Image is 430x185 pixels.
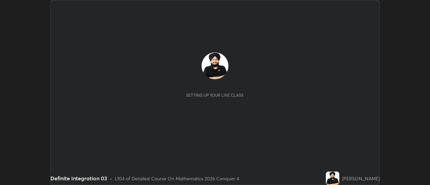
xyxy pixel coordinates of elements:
[110,175,112,182] div: •
[186,93,244,98] div: Setting up your live class
[202,52,228,79] img: 49c44c0c82fd49ed8593eb54a93dce6e.jpg
[115,175,239,182] div: L104 of Detailed Course On Mathematics 2026 Conquer 4
[50,174,107,182] div: Definite Integration 03
[342,175,380,182] div: [PERSON_NAME]
[326,172,339,185] img: 49c44c0c82fd49ed8593eb54a93dce6e.jpg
